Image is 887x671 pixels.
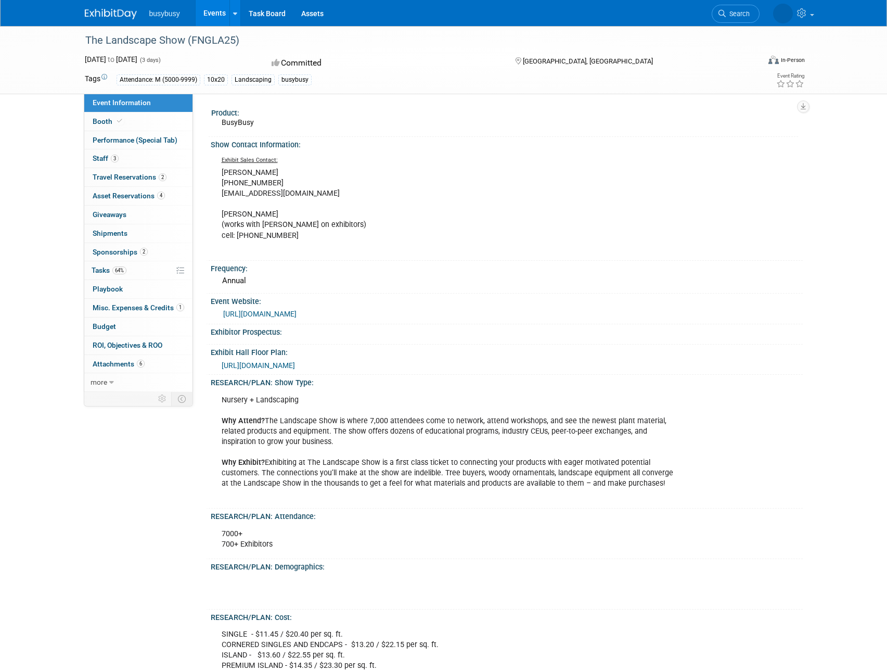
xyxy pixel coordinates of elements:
span: ROI, Objectives & ROO [93,341,162,349]
div: Event Website: [211,294,803,307]
div: Attendance: M (5000-9999) [117,74,200,85]
i: Booth reservation complete [117,118,122,124]
div: busybusy [278,74,312,85]
img: Avery Cope [773,4,793,23]
a: Attachments6 [84,355,192,373]
div: Nursery + Landscaping The Landscape Show is where 7,000 attendees come to network, attend worksho... [214,390,687,505]
span: Tasks [92,266,126,274]
td: Toggle Event Tabs [171,392,192,406]
a: Asset Reservations4 [84,187,192,205]
a: Tasks64% [84,261,192,280]
div: Event Format [698,54,805,70]
span: 2 [140,248,148,256]
div: RESEARCH/PLAN: Demographics: [211,559,803,572]
a: Shipments [84,224,192,243]
span: 4 [157,192,165,199]
div: Event Rating [776,73,804,79]
b: Why Exhibit? [222,458,265,467]
a: Budget [84,318,192,336]
span: Playbook [93,285,123,293]
u: Exhibit Sales Contact: [222,157,278,163]
span: Travel Reservations [93,173,166,181]
span: busybusy [149,9,180,18]
a: Staff3 [84,149,192,168]
div: Show Contact Information: [211,137,803,150]
img: ExhibitDay [85,9,137,19]
span: 6 [137,360,145,368]
span: Giveaways [93,210,126,219]
span: Booth [93,117,124,125]
span: BusyBusy [222,118,254,126]
div: Product: [211,105,798,118]
a: Sponsorships2 [84,243,192,261]
a: [URL][DOMAIN_NAME] [223,310,297,318]
span: Staff [93,154,119,162]
span: (3 days) [139,57,161,64]
span: Search [726,10,750,18]
span: Attachments [93,360,145,368]
a: more [84,373,192,391]
a: Playbook [84,280,192,298]
div: [PERSON_NAME] [PHONE_NUMBER] [EMAIL_ADDRESS][DOMAIN_NAME] [PERSON_NAME] (works with [PERSON_NAME]... [214,152,687,257]
td: Tags [85,73,107,85]
b: Why Attend? [222,416,265,425]
a: Event Information [84,94,192,112]
span: [GEOGRAPHIC_DATA], [GEOGRAPHIC_DATA] [523,57,653,65]
span: Shipments [93,229,127,237]
span: Budget [93,322,116,331]
div: 10x20 [204,74,228,85]
span: Misc. Expenses & Credits [93,303,184,312]
div: Landscaping [232,74,275,85]
span: Performance (Special Tab) [93,136,177,144]
span: 2 [159,173,166,181]
span: 3 [111,155,119,162]
img: Format-Inperson.png [768,56,779,64]
span: to [106,55,116,64]
div: Exhibitor Prospectus: [211,324,803,337]
div: RESEARCH/PLAN: Attendance: [211,509,803,522]
a: Misc. Expenses & Credits1 [84,299,192,317]
span: Event Information [93,98,151,107]
a: Search [712,5,760,23]
div: Exhibit Hall Floor Plan: [211,345,803,358]
div: In-Person [780,56,805,64]
span: Sponsorships [93,248,148,256]
a: [URL][DOMAIN_NAME] [222,361,295,370]
span: Asset Reservations [93,192,165,200]
div: RESEARCH/PLAN: Cost: [211,610,803,623]
span: 64% [112,267,126,274]
span: [DATE] [DATE] [85,55,137,64]
span: 1 [176,303,184,311]
a: Giveaways [84,206,192,224]
a: Travel Reservations2 [84,168,192,186]
div: The Landscape Show (FNGLA25) [82,31,744,50]
a: Booth [84,112,192,131]
a: ROI, Objectives & ROO [84,336,192,355]
div: Annual [218,273,795,289]
a: Performance (Special Tab) [84,131,192,149]
div: RESEARCH/PLAN: Show Type: [211,375,803,388]
td: Personalize Event Tab Strip [153,392,172,406]
span: more [91,378,107,386]
div: 7000+ 700+ Exhibitors [214,524,687,555]
div: Committed [268,54,498,72]
div: Frequency: [211,261,803,274]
